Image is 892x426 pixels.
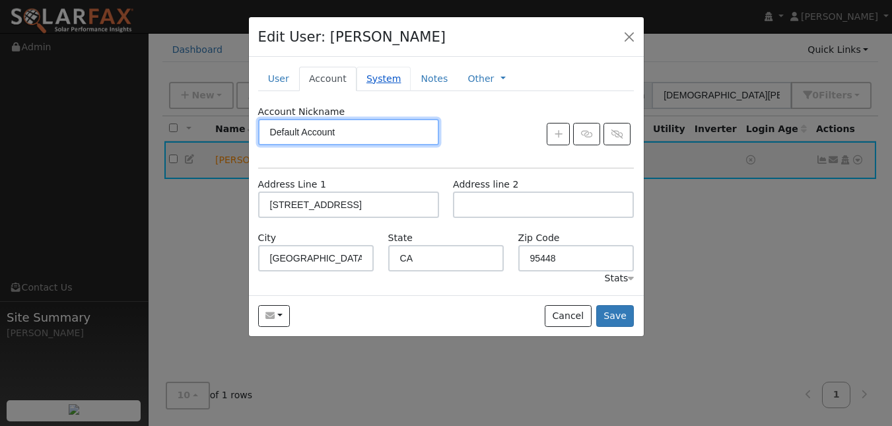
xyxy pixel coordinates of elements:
[388,231,413,245] label: State
[411,67,458,91] a: Notes
[518,231,560,245] label: Zip Code
[573,123,600,145] button: Link Account
[357,67,411,91] a: System
[467,72,494,86] a: Other
[603,123,631,145] button: Unlink Account
[258,26,446,48] h4: Edit User: [PERSON_NAME]
[258,305,291,328] button: thaisxanadu@yahoo.com
[299,67,357,91] a: Account
[604,271,634,285] div: Stats
[258,178,326,192] label: Address Line 1
[258,105,345,119] label: Account Nickname
[596,305,635,328] button: Save
[545,305,592,328] button: Cancel
[258,67,299,91] a: User
[547,123,570,145] button: Create New Account
[258,231,277,245] label: City
[453,178,518,192] label: Address line 2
